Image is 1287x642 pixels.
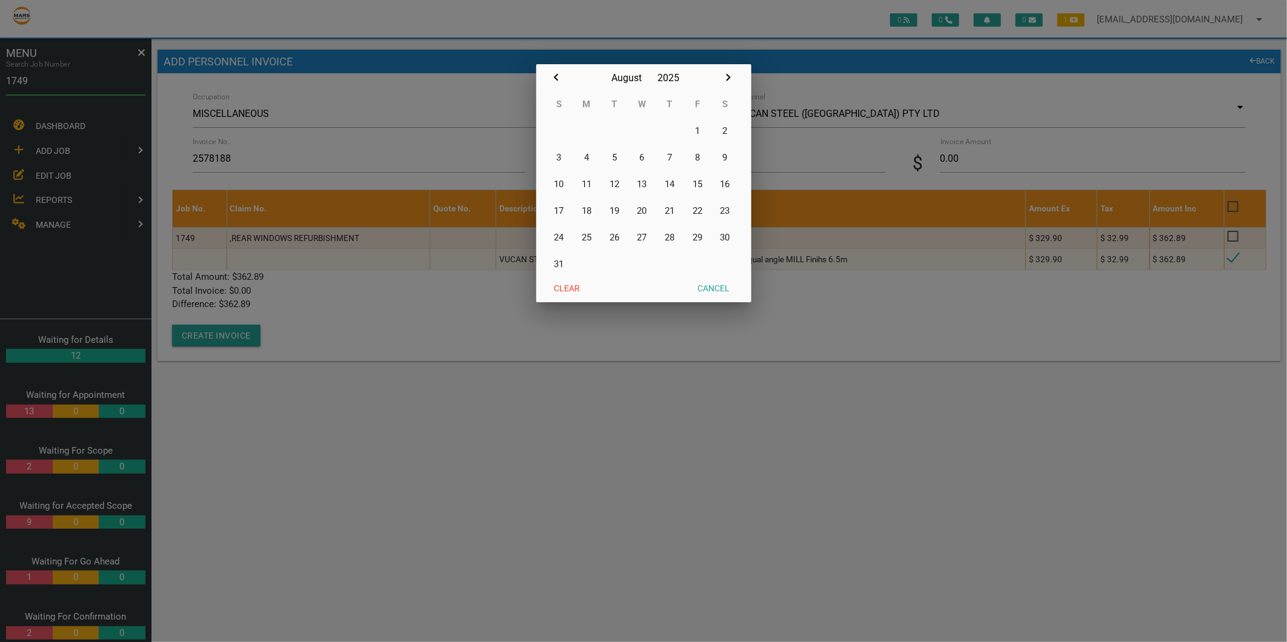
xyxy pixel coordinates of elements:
button: 23 [711,197,739,224]
button: 18 [573,197,600,224]
abbr: Friday [695,99,700,110]
button: 24 [545,224,573,251]
abbr: Sunday [556,99,562,110]
button: 3 [545,144,573,171]
abbr: Wednesday [638,99,646,110]
button: 29 [683,224,711,251]
button: 4 [573,144,600,171]
button: 17 [545,197,573,224]
button: 16 [711,171,739,197]
button: Clear [545,277,590,299]
button: 12 [600,171,628,197]
button: Cancel [689,277,739,299]
abbr: Thursday [667,99,673,110]
button: 30 [711,224,739,251]
button: 11 [573,171,600,197]
button: 5 [600,144,628,171]
button: 27 [628,224,656,251]
abbr: Tuesday [611,99,617,110]
button: 13 [628,171,656,197]
button: 6 [628,144,656,171]
button: 15 [683,171,711,197]
button: 22 [683,197,711,224]
button: 31 [545,251,573,277]
button: 1 [683,117,711,144]
button: 14 [656,171,683,197]
button: 10 [545,171,573,197]
button: 7 [656,144,683,171]
button: 20 [628,197,656,224]
button: 28 [656,224,683,251]
button: 9 [711,144,739,171]
button: 8 [683,144,711,171]
button: 21 [656,197,683,224]
button: 25 [573,224,600,251]
button: 19 [600,197,628,224]
abbr: Monday [583,99,591,110]
button: 2 [711,117,739,144]
abbr: Saturday [722,99,728,110]
button: 26 [600,224,628,251]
